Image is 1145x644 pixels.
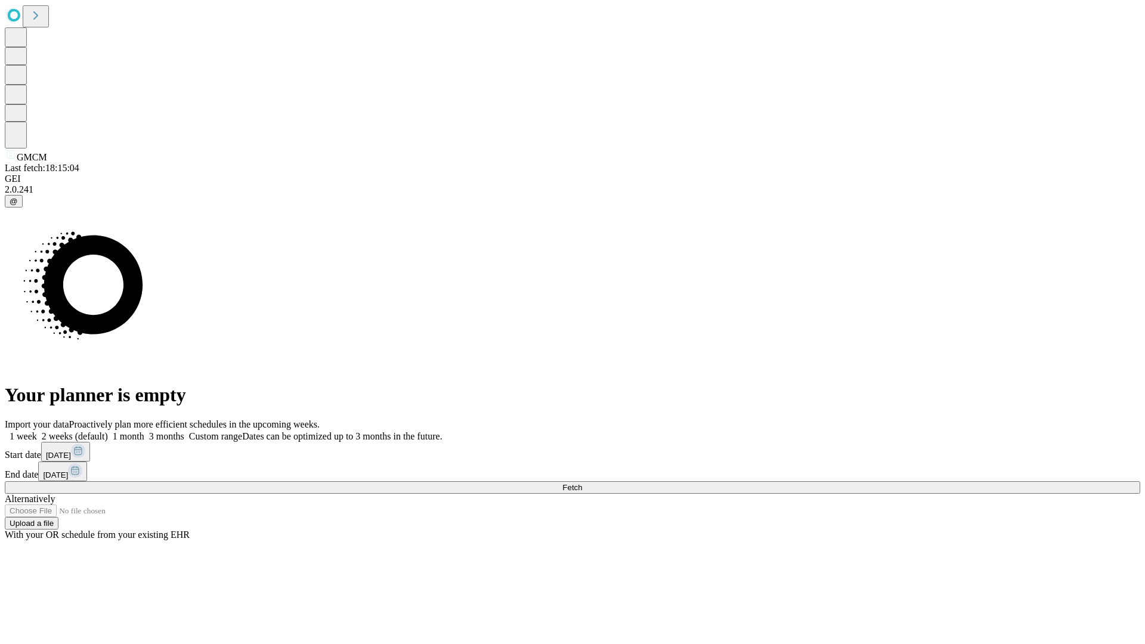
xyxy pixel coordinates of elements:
[5,530,190,540] span: With your OR schedule from your existing EHR
[5,174,1140,184] div: GEI
[43,470,68,479] span: [DATE]
[10,197,18,206] span: @
[69,419,320,429] span: Proactively plan more efficient schedules in the upcoming weeks.
[189,431,242,441] span: Custom range
[242,431,442,441] span: Dates can be optimized up to 3 months in the future.
[38,462,87,481] button: [DATE]
[5,517,58,530] button: Upload a file
[46,451,71,460] span: [DATE]
[5,442,1140,462] div: Start date
[149,431,184,441] span: 3 months
[5,419,69,429] span: Import your data
[5,462,1140,481] div: End date
[5,163,79,173] span: Last fetch: 18:15:04
[10,431,37,441] span: 1 week
[5,184,1140,195] div: 2.0.241
[5,481,1140,494] button: Fetch
[5,195,23,208] button: @
[5,494,55,504] span: Alternatively
[42,431,108,441] span: 2 weeks (default)
[17,152,47,162] span: GMCM
[5,384,1140,406] h1: Your planner is empty
[562,483,582,492] span: Fetch
[41,442,90,462] button: [DATE]
[113,431,144,441] span: 1 month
